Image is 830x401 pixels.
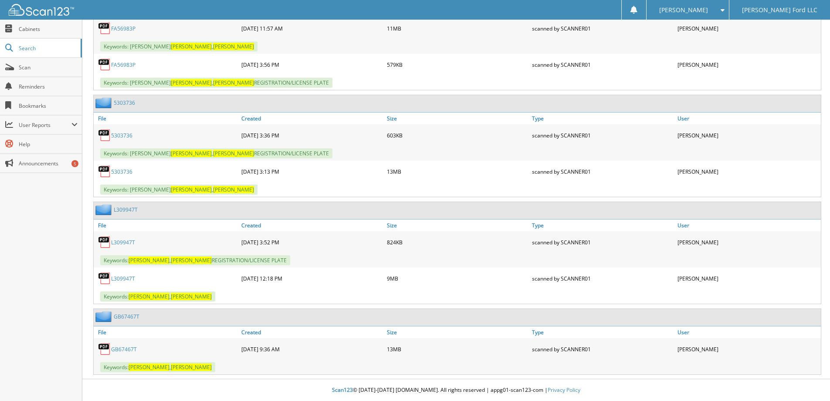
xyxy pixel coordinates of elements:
[98,236,111,249] img: PDF.png
[171,43,212,50] span: [PERSON_NAME]
[385,56,530,73] div: 579KB
[171,79,212,86] span: [PERSON_NAME]
[98,129,111,142] img: PDF.png
[239,56,385,73] div: [DATE] 3:56 PM
[786,359,830,401] iframe: Chat Widget
[100,41,257,51] span: Keywords: [PERSON_NAME] ,
[213,79,254,86] span: [PERSON_NAME]
[100,78,332,88] span: Keywords: [PERSON_NAME] , REGISTRATION/LICENSE PLATE
[675,219,821,231] a: User
[171,150,212,157] span: [PERSON_NAME]
[19,83,78,90] span: Reminders
[385,219,530,231] a: Size
[100,148,332,158] span: Keywords: [PERSON_NAME] , REGISTRATION/LICENSE PLATE
[19,121,71,129] span: User Reports
[171,257,212,264] span: [PERSON_NAME]
[19,141,78,148] span: Help
[530,20,675,37] div: scanned by SCANNER01
[98,343,111,356] img: PDF.png
[530,219,675,231] a: Type
[213,186,254,193] span: [PERSON_NAME]
[332,386,353,394] span: Scan123
[19,25,78,33] span: Cabinets
[114,206,138,213] a: L309947T
[385,270,530,287] div: 9MB
[129,363,169,371] span: [PERSON_NAME]
[385,326,530,338] a: Size
[675,326,821,338] a: User
[530,113,675,124] a: Type
[675,56,821,73] div: [PERSON_NAME]
[98,22,111,35] img: PDF.png
[82,380,830,401] div: © [DATE]-[DATE] [DOMAIN_NAME]. All rights reserved | appg01-scan123-com |
[9,4,74,16] img: scan123-logo-white.svg
[94,113,239,124] a: File
[94,326,239,338] a: File
[100,362,215,372] span: Keywords: ,
[171,363,212,371] span: [PERSON_NAME]
[239,270,385,287] div: [DATE] 12:18 PM
[95,204,114,215] img: folder2.png
[100,291,215,302] span: Keywords: ,
[98,58,111,71] img: PDF.png
[98,165,111,178] img: PDF.png
[114,313,139,320] a: GB67467T
[19,45,76,52] span: Search
[675,340,821,358] div: [PERSON_NAME]
[385,127,530,144] div: 603KB
[385,340,530,358] div: 13MB
[95,97,114,108] img: folder2.png
[171,186,212,193] span: [PERSON_NAME]
[129,293,169,300] span: [PERSON_NAME]
[675,20,821,37] div: [PERSON_NAME]
[675,163,821,180] div: [PERSON_NAME]
[111,239,135,246] a: L309947T
[111,346,137,353] a: GB67467T
[530,233,675,251] div: scanned by SCANNER01
[239,127,385,144] div: [DATE] 3:36 PM
[530,56,675,73] div: scanned by SCANNER01
[111,132,132,139] a: 5303736
[111,25,136,32] a: FA56983P
[98,272,111,285] img: PDF.png
[213,43,254,50] span: [PERSON_NAME]
[385,233,530,251] div: 824KB
[675,233,821,251] div: [PERSON_NAME]
[530,127,675,144] div: scanned by SCANNER01
[239,340,385,358] div: [DATE] 9:36 AM
[114,99,135,106] a: 5303736
[129,257,169,264] span: [PERSON_NAME]
[239,163,385,180] div: [DATE] 3:13 PM
[675,127,821,144] div: [PERSON_NAME]
[239,219,385,231] a: Created
[239,326,385,338] a: Created
[239,113,385,124] a: Created
[171,293,212,300] span: [PERSON_NAME]
[95,311,114,322] img: folder2.png
[659,7,708,13] span: [PERSON_NAME]
[19,160,78,167] span: Announcements
[100,255,290,265] span: Keywords: , REGISTRATION/LICENSE PLATE
[385,113,530,124] a: Size
[111,168,132,175] a: 5303736
[530,270,675,287] div: scanned by SCANNER01
[111,275,135,282] a: L309947T
[239,20,385,37] div: [DATE] 11:57 AM
[675,270,821,287] div: [PERSON_NAME]
[530,326,675,338] a: Type
[19,64,78,71] span: Scan
[742,7,817,13] span: [PERSON_NAME] Ford LLC
[111,61,136,69] a: FA56983P
[385,163,530,180] div: 13MB
[71,160,78,167] div: 5
[548,386,580,394] a: Privacy Policy
[530,163,675,180] div: scanned by SCANNER01
[100,185,257,195] span: Keywords: [PERSON_NAME] ,
[385,20,530,37] div: 11MB
[239,233,385,251] div: [DATE] 3:52 PM
[94,219,239,231] a: File
[19,102,78,110] span: Bookmarks
[213,150,254,157] span: [PERSON_NAME]
[530,340,675,358] div: scanned by SCANNER01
